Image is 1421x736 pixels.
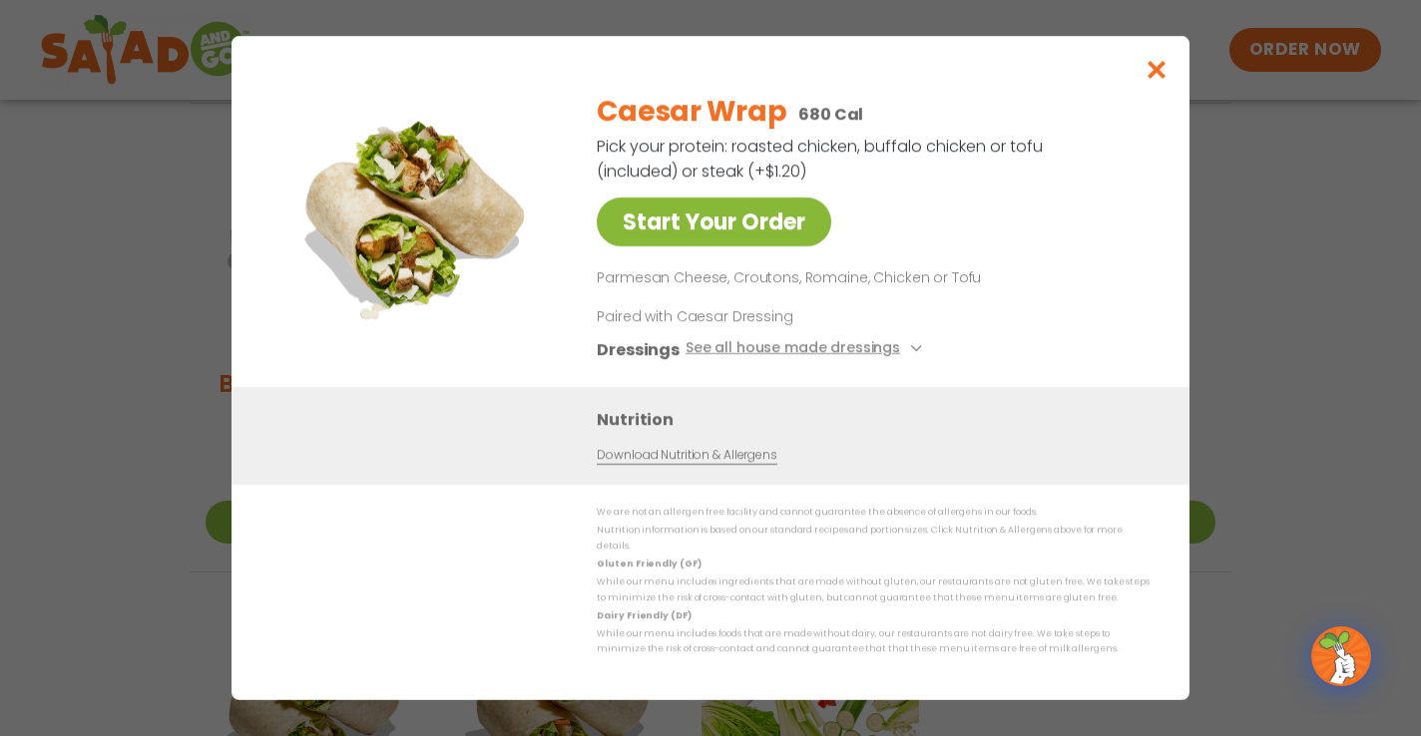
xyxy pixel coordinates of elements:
p: We are not an allergen free facility and cannot guarantee the absence of allergens in our foods. [597,505,1150,520]
a: Download Nutrition & Allergens [597,446,776,465]
p: 680 Cal [798,102,863,127]
strong: Gluten Friendly (GF) [597,557,701,569]
h3: Nutrition [597,407,1160,432]
button: See all house made dressings [686,337,928,362]
p: While our menu includes ingredients that are made without gluten, our restaurants are not gluten ... [597,574,1150,605]
button: Close modal [1125,36,1189,103]
a: Start Your Order [597,197,831,246]
img: wpChatIcon [1313,628,1369,684]
p: Parmesan Cheese, Croutons, Romaine, Chicken or Tofu [597,266,1142,290]
p: Paired with Caesar Dressing [597,306,966,327]
strong: Dairy Friendly (DF) [597,609,691,621]
h3: Dressings [597,337,680,362]
p: Pick your protein: roasted chicken, buffalo chicken or tofu (included) or steak (+$1.20) [597,134,1046,184]
p: Nutrition information is based on our standard recipes and portion sizes. Click Nutrition & Aller... [597,523,1150,553]
img: Featured product photo for Caesar Wrap [276,76,556,355]
h2: Caesar Wrap [597,91,786,133]
p: While our menu includes foods that are made without dairy, our restaurants are not dairy free. We... [597,626,1150,657]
